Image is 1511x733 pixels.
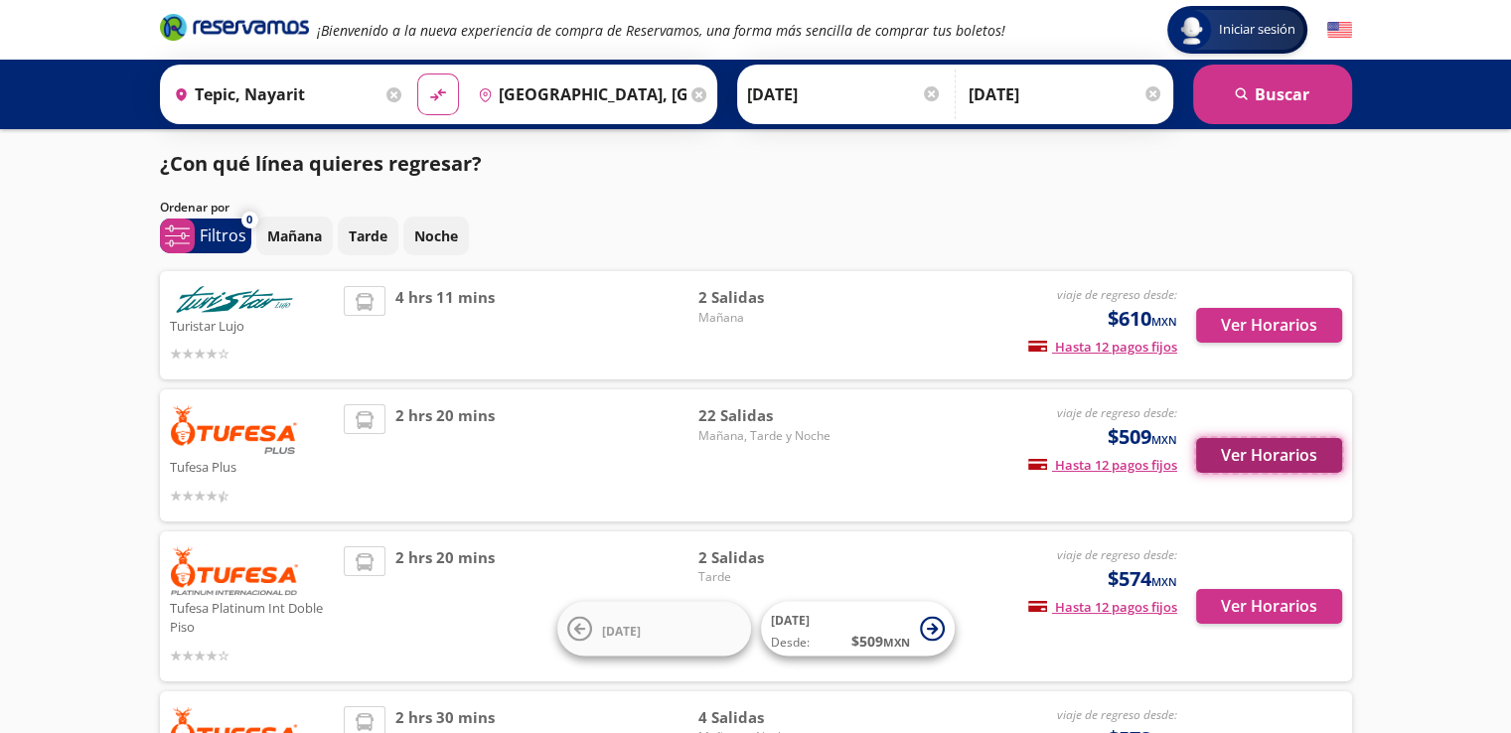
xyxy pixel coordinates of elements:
button: Tarde [338,217,398,255]
i: Brand Logo [160,12,309,42]
p: Tufesa Platinum Int Doble Piso [170,595,335,638]
small: MXN [1151,574,1177,589]
button: Buscar [1193,65,1352,124]
span: 2 Salidas [698,546,837,569]
img: Turistar Lujo [170,286,299,313]
span: Desde: [771,634,810,652]
span: $509 [1108,422,1177,452]
span: 2 hrs 20 mins [395,404,495,507]
button: Ver Horarios [1196,308,1342,343]
a: Brand Logo [160,12,309,48]
span: 22 Salidas [698,404,837,427]
small: MXN [1151,432,1177,447]
small: MXN [883,635,910,650]
span: Hasta 12 pagos fijos [1028,456,1177,474]
span: $574 [1108,564,1177,594]
em: ¡Bienvenido a la nueva experiencia de compra de Reservamos, una forma más sencilla de comprar tus... [317,21,1005,40]
button: 0Filtros [160,219,251,253]
em: viaje de regreso desde: [1057,286,1177,303]
em: viaje de regreso desde: [1057,546,1177,563]
small: MXN [1151,314,1177,329]
button: [DATE] [557,602,751,657]
button: English [1327,18,1352,43]
p: Noche [414,225,458,246]
span: 4 Salidas [698,706,837,729]
p: Turistar Lujo [170,313,335,337]
em: viaje de regreso desde: [1057,404,1177,421]
input: Buscar Destino [470,70,686,119]
p: ¿Con qué línea quieres regresar? [160,149,482,179]
span: [DATE] [771,612,810,629]
p: Filtros [200,223,246,247]
p: Tarde [349,225,387,246]
button: Mañana [256,217,333,255]
span: 2 hrs 20 mins [395,546,495,666]
p: Tufesa Plus [170,454,335,478]
span: Tarde [698,568,837,586]
input: Opcional [969,70,1163,119]
button: Ver Horarios [1196,589,1342,624]
em: viaje de regreso desde: [1057,706,1177,723]
button: Ver Horarios [1196,438,1342,473]
span: 2 Salidas [698,286,837,309]
img: Tufesa Platinum Int Doble Piso [170,546,299,595]
span: 0 [246,212,252,228]
button: Noche [403,217,469,255]
span: $ 509 [851,631,910,652]
p: Ordenar por [160,199,229,217]
p: Mañana [267,225,322,246]
span: Iniciar sesión [1211,20,1303,40]
span: Mañana, Tarde y Noche [698,427,837,445]
img: Tufesa Plus [170,404,299,454]
span: Hasta 12 pagos fijos [1028,338,1177,356]
input: Elegir Fecha [747,70,942,119]
span: Mañana [698,309,837,327]
span: Hasta 12 pagos fijos [1028,598,1177,616]
button: [DATE]Desde:$509MXN [761,602,955,657]
span: $610 [1108,304,1177,334]
input: Buscar Origen [166,70,382,119]
span: [DATE] [602,622,641,639]
span: 4 hrs 11 mins [395,286,495,365]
